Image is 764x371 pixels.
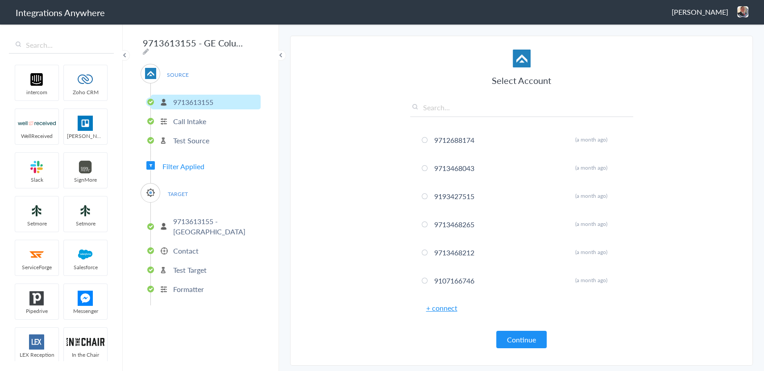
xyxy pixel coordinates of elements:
img: zoho-logo.svg [66,72,104,87]
span: Setmore [15,220,58,227]
span: Setmore [64,220,107,227]
img: serviceforge-icon.png [18,247,56,262]
img: signmore-logo.png [66,159,104,175]
span: (a month ago) [575,192,607,200]
span: SOURCE [161,69,195,81]
img: serviceminder-logo.svg [145,187,156,198]
span: [PERSON_NAME] [672,7,728,17]
span: (a month ago) [575,164,607,171]
p: Test Source [173,135,209,146]
p: Formatter [173,284,204,294]
span: ServiceForge [15,263,58,271]
img: wr-logo.svg [18,116,56,131]
button: Continue [496,331,547,348]
span: (a month ago) [575,248,607,256]
p: Contact [173,246,199,256]
span: SignMore [64,176,107,183]
p: 9713613155 - [GEOGRAPHIC_DATA] [173,216,258,237]
span: TARGET [161,188,195,200]
span: Zoho CRM [64,88,107,96]
img: trello.png [66,116,104,131]
img: salesforce-logo.svg [66,247,104,262]
span: Salesforce [64,263,107,271]
img: pipedrive.png [18,291,56,306]
span: WellReceived [15,132,58,140]
p: Call Intake [173,116,206,126]
p: Test Target [173,265,207,275]
img: af-app-logo.svg [145,68,156,79]
img: af-app-logo.svg [513,50,531,67]
img: FBM.png [66,291,104,306]
p: 9713613155 [173,97,213,107]
span: (a month ago) [575,220,607,228]
input: Search... [410,102,633,117]
span: Filter Applied [162,161,204,171]
img: intercom-logo.svg [18,72,56,87]
span: Pipedrive [15,307,58,315]
input: Search... [9,37,114,54]
span: LEX Reception [15,351,58,358]
span: (a month ago) [575,136,607,143]
img: lex-app-logo.svg [18,334,56,350]
img: slack-logo.svg [18,159,56,175]
img: inch-logo.svg [66,334,104,350]
h1: Integrations Anywhere [16,6,105,19]
h3: Select Account [410,74,633,87]
img: setmoreNew.jpg [66,203,104,218]
span: intercom [15,88,58,96]
img: setmoreNew.jpg [18,203,56,218]
span: [PERSON_NAME] [64,132,107,140]
a: + connect [426,303,457,313]
img: jason-pledge-people.PNG [737,6,748,17]
span: In the Chair [64,351,107,358]
span: Messenger [64,307,107,315]
span: (a month ago) [575,276,607,284]
span: Slack [15,176,58,183]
